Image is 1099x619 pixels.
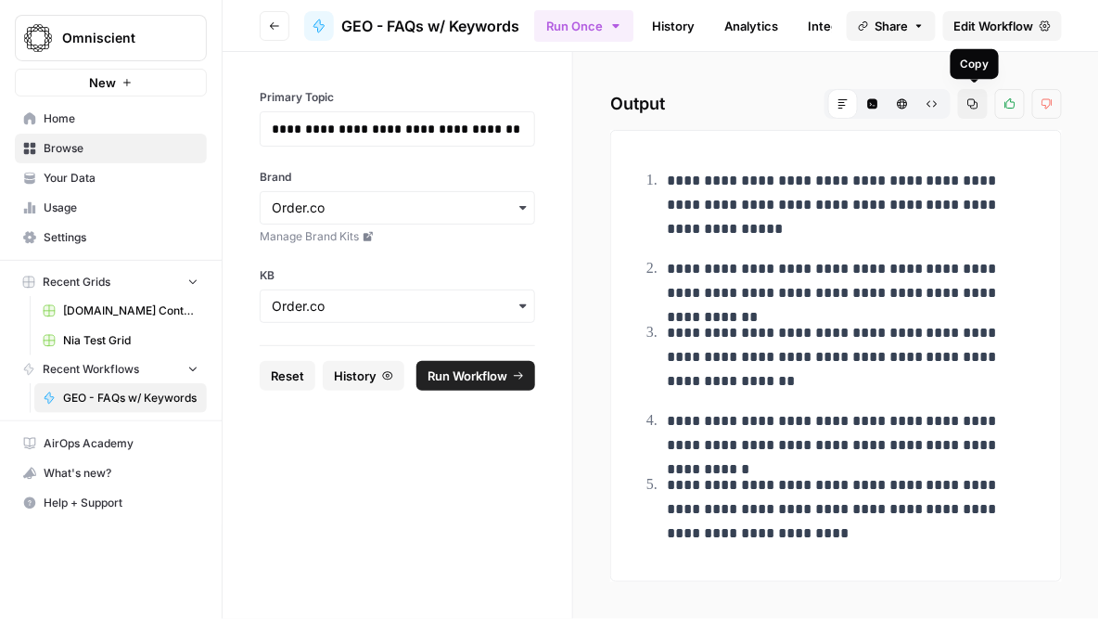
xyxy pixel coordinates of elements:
span: Home [44,110,198,127]
a: Edit Workflow [943,11,1062,41]
h2: Output [610,89,1062,119]
img: Omniscient Logo [21,21,55,55]
button: Workspace: Omniscient [15,15,207,61]
input: Order.co [272,297,523,316]
a: History [641,11,706,41]
button: History [323,361,404,391]
span: Browse [44,140,198,157]
a: Settings [15,223,207,252]
label: Brand [260,169,535,186]
span: Nia Test Grid [63,332,198,349]
button: Share [847,11,936,41]
button: Run Workflow [416,361,535,391]
button: Run Once [534,10,633,42]
a: Analytics [713,11,789,41]
a: Home [15,104,207,134]
a: GEO - FAQs w/ Keywords [34,383,207,413]
a: Usage [15,193,207,223]
a: Nia Test Grid [34,326,207,355]
span: Help + Support [44,495,198,511]
button: New [15,69,207,97]
span: New [89,73,116,92]
button: Recent Workflows [15,355,207,383]
a: Browse [15,134,207,163]
span: Share [875,17,908,35]
span: Omniscient [62,29,174,47]
label: KB [260,267,535,284]
a: Integrate [797,11,873,41]
a: Your Data [15,163,207,193]
a: AirOps Academy [15,429,207,458]
span: Your Data [44,170,198,187]
span: Reset [271,367,304,385]
span: GEO - FAQs w/ Keywords [341,15,519,37]
span: Edit Workflow [954,17,1034,35]
button: What's new? [15,458,207,488]
button: Reset [260,361,315,391]
input: Order.co [272,199,523,217]
span: [DOMAIN_NAME] Content Roadmap Report _ Omniscient Digital - Roadmap #11 (Q2 2025).csv [63,303,198,319]
a: [DOMAIN_NAME] Content Roadmap Report _ Omniscient Digital - Roadmap #11 (Q2 2025).csv [34,296,207,326]
span: History [334,367,377,385]
label: Primary Topic [260,89,535,106]
button: Help + Support [15,488,207,518]
a: GEO - FAQs w/ Keywords [304,11,519,41]
button: Recent Grids [15,268,207,296]
span: Settings [44,229,198,246]
span: Recent Workflows [43,361,139,378]
span: Run Workflow [428,367,507,385]
a: Manage Brand Kits [260,228,535,245]
div: Copy [961,56,990,72]
span: Usage [44,200,198,216]
span: AirOps Academy [44,435,198,452]
div: What's new? [16,459,206,487]
span: GEO - FAQs w/ Keywords [63,390,198,406]
span: Recent Grids [43,274,110,290]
